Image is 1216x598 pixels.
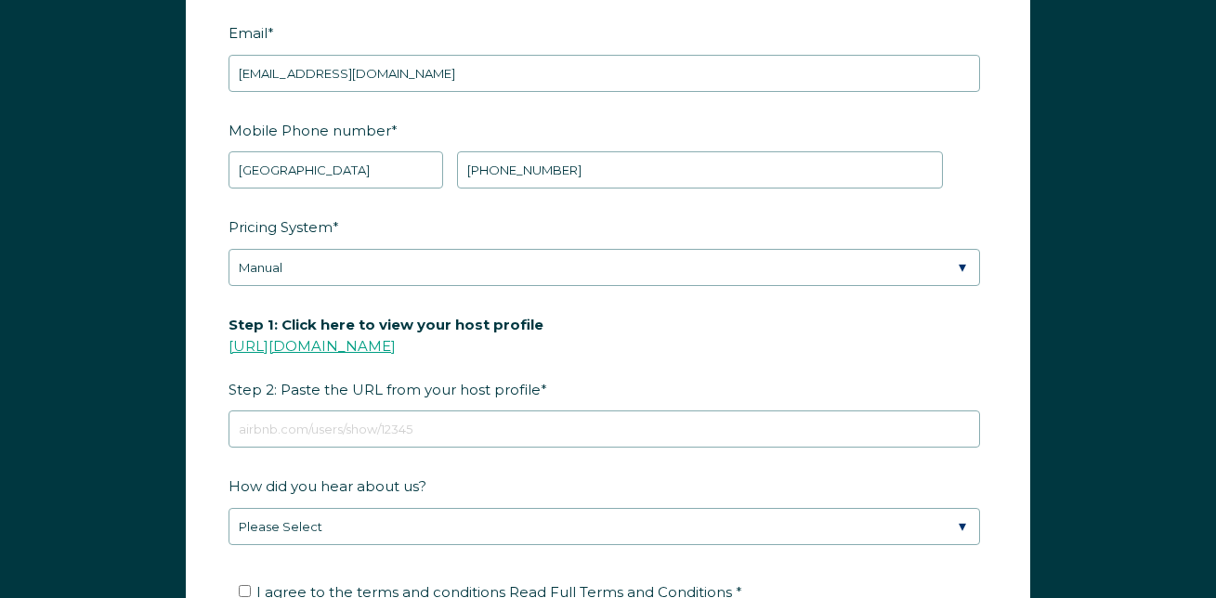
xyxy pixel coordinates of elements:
[229,310,543,404] span: Step 2: Paste the URL from your host profile
[239,585,251,597] input: I agree to the terms and conditions Read Full Terms and Conditions *
[229,472,426,500] span: How did you hear about us?
[229,19,268,47] span: Email
[229,116,391,145] span: Mobile Phone number
[229,213,333,241] span: Pricing System
[229,337,396,355] a: [URL][DOMAIN_NAME]
[229,310,543,339] span: Step 1: Click here to view your host profile
[229,410,980,448] input: airbnb.com/users/show/12345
